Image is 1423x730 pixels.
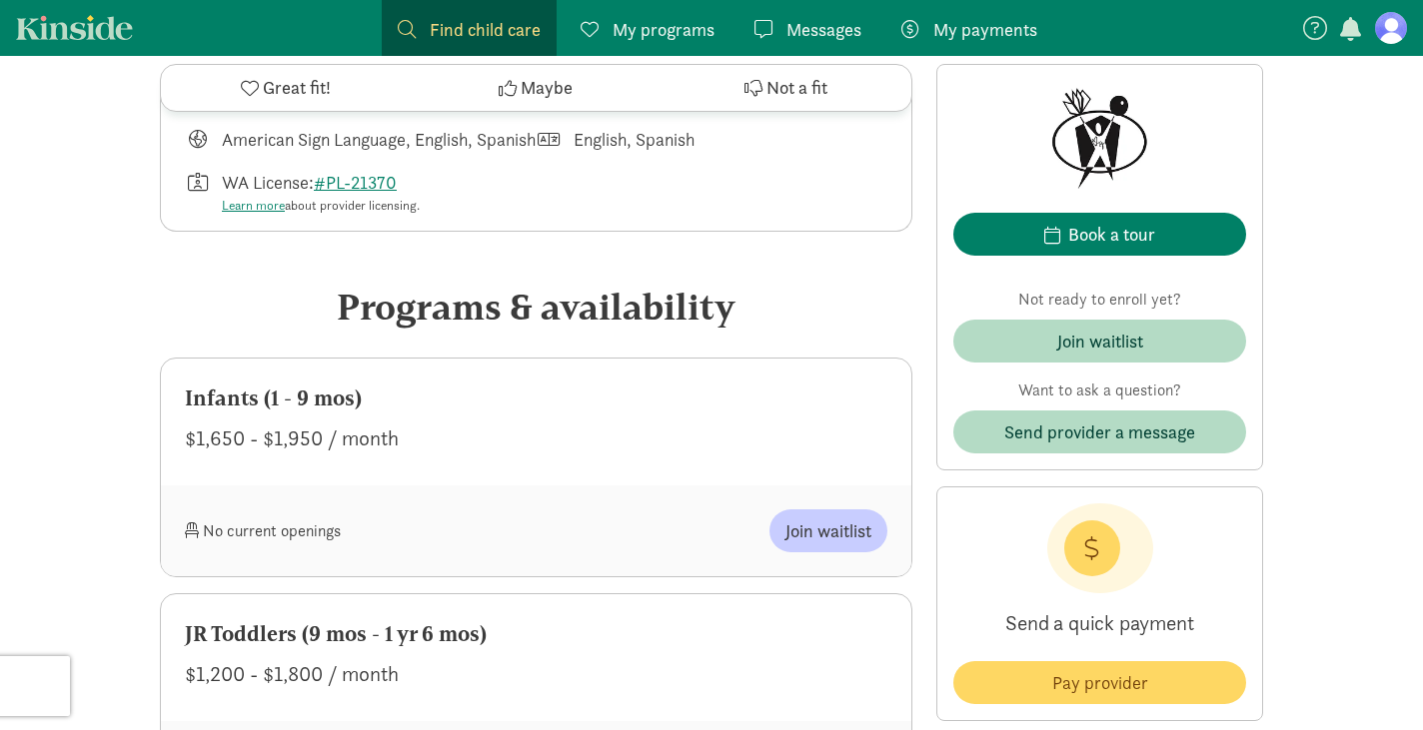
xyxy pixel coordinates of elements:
span: Send provider a message [1004,418,1195,445]
div: about provider licensing. [222,196,420,216]
span: Great fit! [263,75,331,102]
span: Messages [786,16,861,43]
div: Programs & availability [160,280,912,334]
div: License number [185,169,537,216]
a: #PL-21370 [314,171,397,194]
span: Find child care [430,16,541,43]
div: $1,200 - $1,800 / month [185,658,887,690]
button: Send provider a message [953,410,1246,453]
div: JR Toddlers (9 mos - 1 yr 6 mos) [185,618,887,650]
div: American Sign Language, English, Spanish [222,126,536,153]
div: Book a tour [1068,221,1155,248]
span: Pay provider [1052,669,1148,696]
button: Join waitlist [769,509,887,552]
a: Kinside [16,15,133,40]
button: Join waitlist [953,320,1246,363]
span: My programs [613,16,714,43]
button: Book a tour [953,213,1246,256]
p: Want to ask a question? [953,378,1246,402]
div: No current openings [185,509,537,552]
span: My payments [933,16,1037,43]
p: Not ready to enroll yet? [953,288,1246,312]
button: Great fit! [161,65,411,111]
div: $1,650 - $1,950 / month [185,422,887,454]
div: Join waitlist [1057,328,1143,355]
span: Maybe [521,75,573,102]
span: Join waitlist [785,517,871,544]
div: Languages taught [185,126,537,153]
a: Learn more [222,197,285,214]
div: English, Spanish [574,126,695,153]
img: Provider logo [1045,81,1154,189]
div: Languages spoken [537,126,888,153]
button: Maybe [411,65,661,111]
span: Not a fit [766,75,827,102]
div: WA License: [222,169,420,216]
div: Infants (1 - 9 mos) [185,382,887,414]
button: Not a fit [662,65,911,111]
p: Send a quick payment [953,593,1246,653]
